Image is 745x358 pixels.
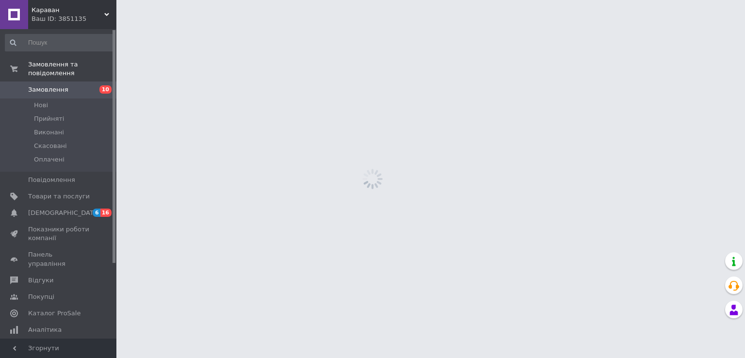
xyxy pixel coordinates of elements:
span: Повідомлення [28,176,75,184]
span: 10 [99,85,112,94]
span: Скасовані [34,142,67,150]
span: Показники роботи компанії [28,225,90,243]
span: Прийняті [34,114,64,123]
span: Замовлення [28,85,68,94]
span: Замовлення та повідомлення [28,60,116,78]
span: Відгуки [28,276,53,285]
span: 6 [93,209,100,217]
input: Пошук [5,34,114,51]
span: Панель управління [28,250,90,268]
span: Аналітика [28,325,62,334]
span: Виконані [34,128,64,137]
span: [DEMOGRAPHIC_DATA] [28,209,100,217]
span: Каталог ProSale [28,309,81,318]
div: Ваш ID: 3851135 [32,15,116,23]
span: 16 [100,209,112,217]
span: Оплачені [34,155,65,164]
span: Караван [32,6,104,15]
span: Покупці [28,293,54,301]
span: Нові [34,101,48,110]
span: Товари та послуги [28,192,90,201]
